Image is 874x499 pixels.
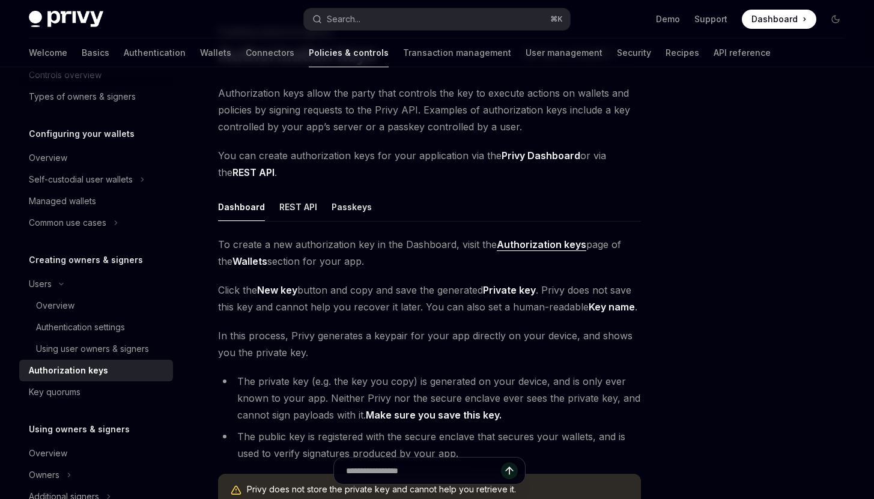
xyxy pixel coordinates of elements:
span: To create a new authorization key in the Dashboard, visit the page of the section for your app. [218,236,641,270]
button: Toggle dark mode [826,10,845,29]
button: Passkeys [332,193,372,221]
div: Overview [29,446,67,461]
strong: Private key [483,284,536,296]
span: Click the button and copy and save the generated . Privy does not save this key and cannot help y... [218,282,641,315]
button: Open search [304,8,569,30]
strong: Wallets [232,255,267,267]
h5: Creating owners & signers [29,253,143,267]
a: Policies & controls [309,38,389,67]
img: dark logo [29,11,103,28]
strong: New key [257,284,297,296]
div: Users [29,277,52,291]
button: Toggle Users section [19,273,173,295]
span: In this process, Privy generates a keypair for your app directly on your device, and shows you th... [218,327,641,361]
span: ⌘ K [550,14,563,24]
h5: Using owners & signers [29,422,130,437]
li: The public key is registered with the secure enclave that secures your wallets, and is used to ve... [218,428,641,462]
button: Toggle Self-custodial user wallets section [19,169,173,190]
a: Security [617,38,651,67]
input: Ask a question... [346,458,501,484]
div: Authorization keys [29,363,108,378]
a: Overview [19,295,173,316]
div: Search... [327,12,360,26]
div: Managed wallets [29,194,96,208]
a: Using user owners & signers [19,338,173,360]
a: User management [526,38,602,67]
li: The private key (e.g. the key you copy) is generated on your device, and is only ever known to yo... [218,373,641,423]
a: Demo [656,13,680,25]
strong: REST API [232,166,275,178]
a: API reference [714,38,771,67]
strong: Make sure you save this key. [366,409,502,421]
a: Authorization keys [19,360,173,381]
button: Toggle Owners section [19,464,173,486]
a: Dashboard [742,10,816,29]
button: Toggle Common use cases section [19,212,173,234]
div: Using user owners & signers [36,342,149,356]
button: Dashboard [218,193,265,221]
div: Common use cases [29,216,106,230]
span: Authorization keys allow the party that controls the key to execute actions on wallets and polici... [218,85,641,135]
div: Key quorums [29,385,80,399]
a: Overview [19,443,173,464]
div: Overview [29,151,67,165]
div: Types of owners & signers [29,89,136,104]
button: REST API [279,193,317,221]
strong: Key name [589,301,635,313]
div: Overview [36,298,74,313]
a: Welcome [29,38,67,67]
a: Types of owners & signers [19,86,173,107]
a: Transaction management [403,38,511,67]
a: Authentication settings [19,316,173,338]
button: Send message [501,462,518,479]
a: Authorization keys [497,238,586,251]
a: Connectors [246,38,294,67]
a: Recipes [666,38,699,67]
a: Wallets [200,38,231,67]
a: Support [694,13,727,25]
a: Managed wallets [19,190,173,212]
a: Basics [82,38,109,67]
h5: Configuring your wallets [29,127,135,141]
div: Owners [29,468,59,482]
a: Authentication [124,38,186,67]
a: Overview [19,147,173,169]
span: You can create authorization keys for your application via the or via the . [218,147,641,181]
div: Self-custodial user wallets [29,172,133,187]
span: Dashboard [751,13,798,25]
div: Authentication settings [36,320,125,334]
strong: Privy Dashboard [502,150,580,162]
a: Key quorums [19,381,173,403]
